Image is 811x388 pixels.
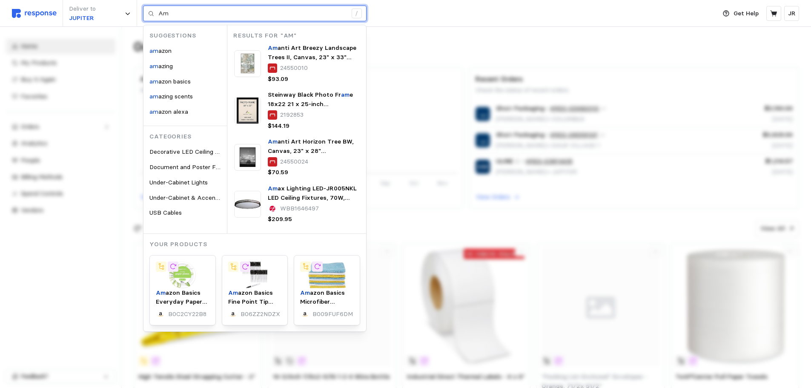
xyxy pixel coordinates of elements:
p: Results for "Am" [233,31,366,40]
mark: Am [228,289,238,296]
mark: am [149,47,158,55]
mark: am [341,91,350,98]
span: azon Basics Everyday Paper Plates, 8.62 Inch, Disposable, 100 Count [156,289,207,333]
span: azing [158,62,173,70]
span: Under-Cabinet & Accent Lighting Accessories [149,194,277,201]
p: 24550024 [280,157,308,167]
p: $93.09 [268,75,288,84]
p: $70.59 [268,168,288,177]
p: B06ZZ2NDZX [241,310,280,319]
span: azon [158,47,172,55]
button: JR [784,6,799,21]
span: USB Cables [149,209,182,216]
span: azing scents [158,92,193,100]
mark: am [149,62,158,70]
img: svg%3e [12,9,57,18]
mark: am [149,78,158,85]
mark: Am [268,44,278,52]
img: 81wUWVAiWDL.__AC_SY300_SX300_QL70_FMwebp_.jpg [300,262,354,288]
div: / [352,9,362,19]
mark: am [149,92,158,100]
mark: Am [268,138,278,145]
p: B0C2CY22B8 [168,310,206,319]
span: Under-Cabinet Lights [149,178,208,186]
input: Search for a product name or SKU [158,6,347,21]
p: 2192853 [280,110,304,120]
p: $209.95 [268,215,292,224]
p: Get Help [734,9,759,18]
img: 71G+0nCA99L._AC_SY300_SX300_.jpg [228,262,282,288]
p: Your Products [149,240,366,249]
img: 9BFA8C87-E0FD-4F83-8664E8F214EA4BB3_sc7 [234,50,261,77]
mark: Am [300,289,310,296]
img: C1483036-41E6-4DE8-A2CFF9C564315DA5_sc7 [234,144,261,171]
img: m004058317_sc7 [234,97,261,124]
span: Document and Poster Fr [149,163,221,171]
span: azon basics [158,78,191,85]
img: AX2_LED-JR005NKL.webp [234,191,261,218]
p: $144.19 [268,121,289,131]
span: Decorative LED Ceiling Lights [149,148,232,155]
span: e 18x22 21 x 25-inch (DSW1385340) [268,91,353,117]
span: azon alexa [158,108,188,115]
span: Steinway Black Photo Fr [268,91,341,98]
p: 24550010 [280,63,308,73]
p: B009FUF6DM [312,310,353,319]
p: JR [788,9,796,18]
mark: Am [156,289,166,296]
img: 61OxyGRWqVL.__AC_SX300_SY300_QL70_FMwebp_.jpg [156,262,209,288]
p: Deliver to [69,4,96,14]
mark: am [149,108,158,115]
span: azon Basics Microfiber Cleaning Cloths, Non-Abrasive, Reusable and Washable - Pack of 24, 12 x16-... [300,289,350,371]
span: anti Art Horizon Tree BW, Canvas, 23" x 28" (A42675515097) [268,138,354,164]
p: WBB1646497 [280,204,319,213]
p: Suggestions [149,31,227,40]
span: azon Basics Fine Point Tip Permanent Markers, Black, 24-Pack [228,289,273,333]
p: JUPITER [69,14,96,23]
mark: Am [268,184,278,192]
p: Categories [149,132,227,141]
span: anti Art Breezy Landscape Trees II, Canvas, 23" x 33" (A42675515753) [268,44,356,70]
button: Get Help [718,6,764,22]
span: ax Lighting LED-JR005NKL LED Ceiling Fixtures, 70W, 4000 CCT, 5800 Lumens, 82 CRI, Nickel [268,184,357,220]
